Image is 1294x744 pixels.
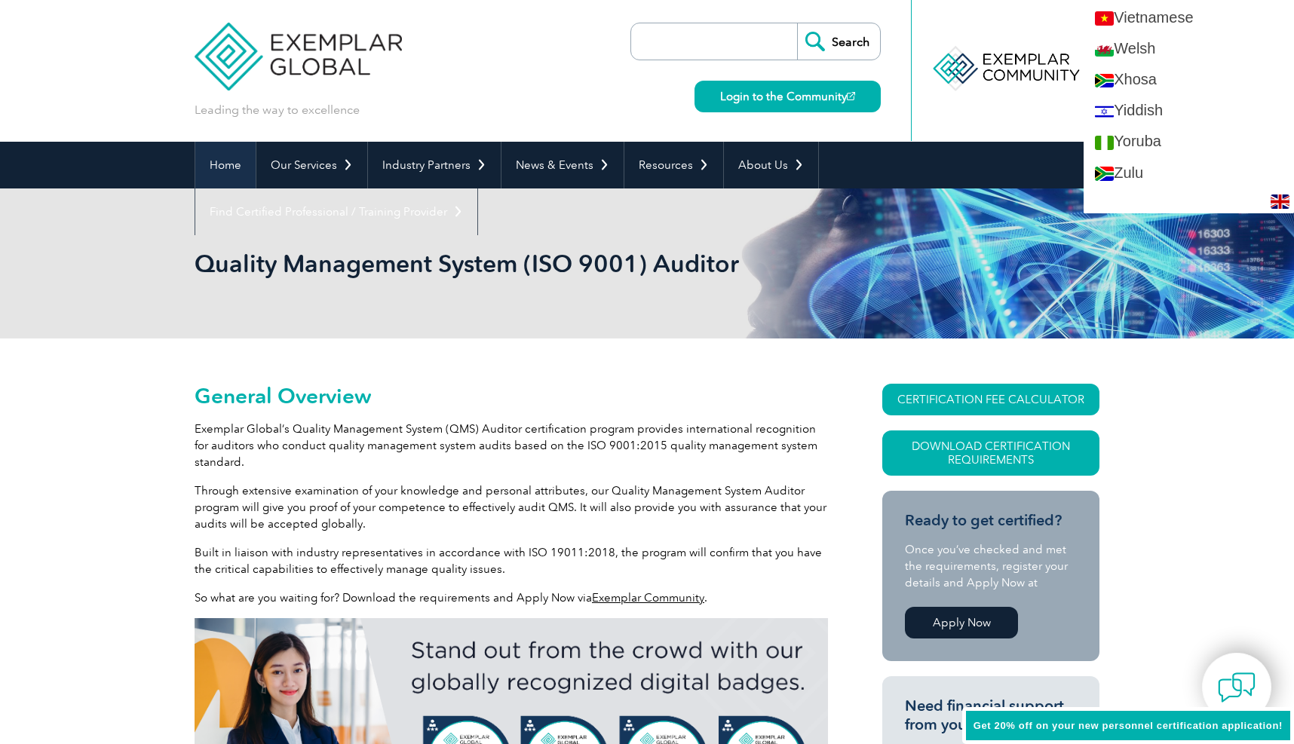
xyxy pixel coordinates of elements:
a: Resources [624,142,723,188]
a: Find Certified Professional / Training Provider [195,188,477,235]
a: Home [195,142,256,188]
a: Download Certification Requirements [882,430,1099,476]
a: Yiddish [1084,95,1294,126]
a: Xhosa [1084,64,1294,95]
a: Exemplar Community [592,591,704,605]
a: News & Events [501,142,624,188]
h3: Ready to get certified? [905,511,1077,530]
a: About Us [724,142,818,188]
h1: Quality Management System (ISO 9001) Auditor [195,249,774,278]
a: CERTIFICATION FEE CALCULATOR [882,384,1099,415]
img: yo [1095,136,1114,150]
span: Get 20% off on your new personnel certification application! [974,720,1283,731]
h3: Need financial support from your employer? [905,697,1077,734]
img: yi [1095,105,1114,119]
a: Welsh [1084,33,1294,64]
p: Leading the way to excellence [195,102,360,118]
img: contact-chat.png [1218,669,1256,706]
p: So what are you waiting for? Download the requirements and Apply Now via . [195,589,828,606]
a: Vietnamese [1084,2,1294,33]
img: open_square.png [847,92,855,100]
img: en [1271,194,1289,209]
h2: General Overview [195,384,828,408]
a: Apply Now [905,607,1018,638]
img: cy [1095,43,1114,57]
p: Built in liaison with industry representatives in accordance with ISO 19011:2018, the program wil... [195,544,828,577]
a: Login to the Community [695,81,881,112]
a: Our Services [256,142,367,188]
p: Through extensive examination of your knowledge and personal attributes, our Quality Management S... [195,482,828,532]
input: Search [797,23,880,60]
a: Industry Partners [368,142,501,188]
img: vi [1095,11,1114,26]
p: Exemplar Global’s Quality Management System (QMS) Auditor certification program provides internat... [195,421,828,470]
a: Zulu [1084,158,1294,188]
p: Once you’ve checked and met the requirements, register your details and Apply Now at [905,541,1077,591]
a: Yoruba [1084,126,1294,157]
img: xh [1095,74,1114,88]
img: zu [1095,167,1114,181]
